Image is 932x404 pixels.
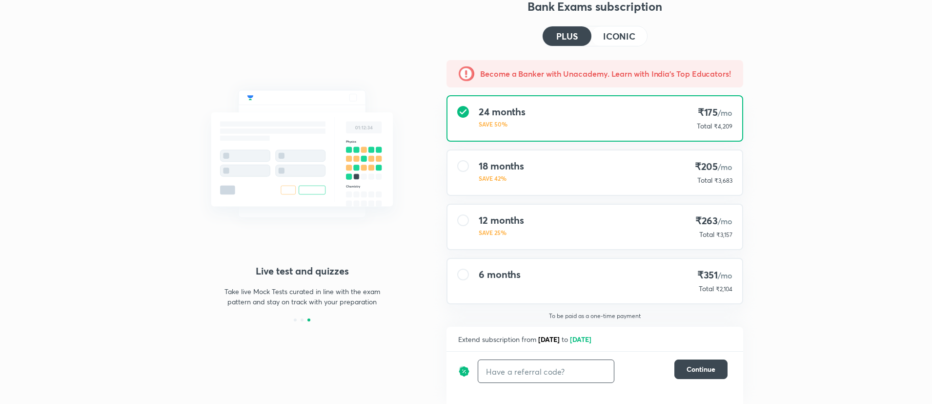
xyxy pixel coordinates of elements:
p: Total [697,121,712,131]
h4: PLUS [556,32,578,41]
h4: ₹351 [695,269,732,282]
p: Total [697,175,712,185]
p: To be paid as a one-time payment [439,312,751,320]
button: PLUS [543,26,591,46]
span: ₹3,683 [714,177,732,184]
span: ₹3,157 [716,231,732,238]
h4: ₹175 [693,106,732,119]
h4: ₹263 [695,214,732,228]
span: [DATE] [570,335,591,344]
button: Continue [674,360,728,379]
h4: ₹205 [693,160,732,173]
span: Continue [687,364,715,374]
span: /mo [718,107,732,118]
h4: ICONIC [603,32,635,41]
img: discount [458,360,470,383]
p: SAVE 50% [479,120,526,128]
span: ₹2,104 [716,285,732,293]
h5: Become a Banker with Unacademy. Learn with India's Top Educators! [480,68,731,80]
input: Have a referral code? [478,360,614,383]
span: [DATE] [538,335,560,344]
h4: Live test and quizzes [189,264,415,278]
p: SAVE 42% [479,174,524,183]
button: ICONIC [591,26,647,46]
p: Take live Mock Tests curated in line with the exam pattern and stay on track with your preparation [217,286,387,307]
h4: 12 months [479,214,524,226]
img: mock_test_quizes_521a5f770e.svg [189,69,415,239]
span: /mo [718,216,732,226]
span: Extend subscription from to [458,335,593,344]
span: /mo [718,162,732,172]
img: - [459,66,474,82]
p: Total [699,284,714,294]
span: ₹4,209 [714,123,732,130]
p: SAVE 25% [479,228,524,237]
p: Total [699,230,714,239]
h4: 6 months [479,269,521,280]
span: /mo [718,270,732,280]
h4: 18 months [479,160,524,172]
h4: 24 months [479,106,526,118]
